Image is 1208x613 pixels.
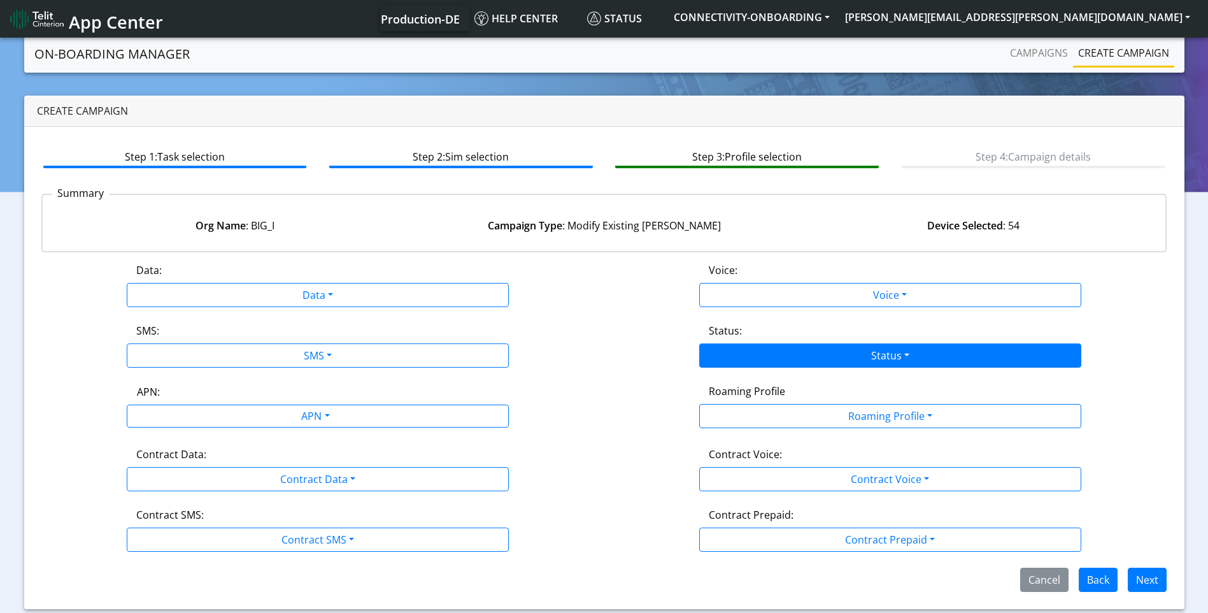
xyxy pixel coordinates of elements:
label: Contract SMS: [136,507,204,523]
p: Summary [52,185,110,201]
button: [PERSON_NAME][EMAIL_ADDRESS][PERSON_NAME][DOMAIN_NAME] [837,6,1198,29]
label: SMS: [136,323,159,338]
button: Back [1079,568,1118,592]
button: Contract Voice [699,467,1081,491]
span: Status [587,11,642,25]
button: Next [1128,568,1167,592]
label: Status: [709,323,742,338]
button: SMS [127,343,509,368]
button: CONNECTIVITY-ONBOARDING [666,6,837,29]
label: Contract Data: [136,447,206,462]
label: Data: [136,263,162,278]
button: Status [699,343,1081,368]
label: Contract Prepaid: [709,507,793,523]
a: Create campaign [1073,40,1174,66]
strong: Device Selected [927,219,1003,233]
a: Status [582,6,666,31]
a: Campaigns [1005,40,1073,66]
strong: Org Name [195,219,246,233]
button: Roaming Profile [699,404,1081,428]
btn: Step 3: Profile selection [615,144,878,168]
label: APN: [137,384,160,400]
img: knowledge.svg [474,11,488,25]
a: On-Boarding Manager [34,41,190,67]
btn: Step 2: Sim selection [329,144,592,168]
img: status.svg [587,11,601,25]
div: : 54 [788,218,1158,233]
label: Voice: [709,263,737,278]
a: App Center [10,5,161,32]
div: : Modify Existing [PERSON_NAME] [420,218,789,233]
label: Contract Voice: [709,447,782,462]
span: App Center [69,10,163,34]
div: : BIG_I [50,218,420,233]
btn: Step 4: Campaign details [902,144,1165,168]
button: Cancel [1020,568,1069,592]
button: Contract SMS [127,528,509,552]
strong: Campaign Type [488,219,562,233]
button: Contract Prepaid [699,528,1081,552]
div: APN [113,405,516,430]
button: Data [127,283,509,307]
span: Help center [474,11,558,25]
a: Help center [469,6,582,31]
button: Contract Data [127,467,509,491]
div: Create campaign [24,96,1184,127]
img: logo-telit-cinterion-gw-new.png [10,9,64,29]
label: Roaming Profile [709,384,785,399]
span: Production-DE [381,11,460,27]
a: Your current platform instance [380,6,459,31]
btn: Step 1: Task selection [43,144,306,168]
button: Voice [699,283,1081,307]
